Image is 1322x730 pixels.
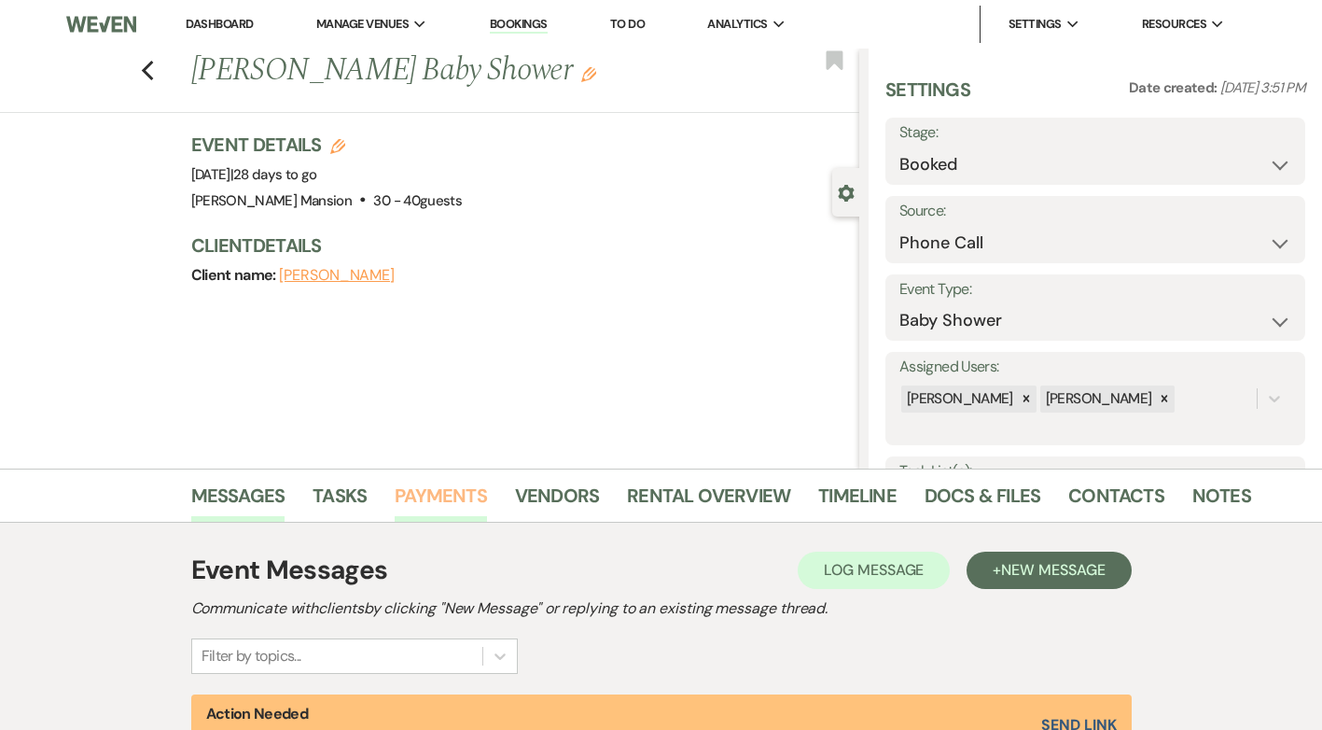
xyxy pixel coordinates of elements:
span: [PERSON_NAME] Mansion [191,191,353,210]
div: Filter by topics... [202,645,301,667]
label: Event Type: [899,276,1291,303]
a: Timeline [818,481,897,522]
a: Dashboard [186,16,253,32]
a: Bookings [490,16,548,34]
span: Resources [1142,15,1206,34]
a: Contacts [1068,481,1164,522]
a: Messages [191,481,285,522]
span: Log Message [824,560,924,580]
img: Weven Logo [66,5,136,44]
a: To Do [610,16,645,32]
label: Assigned Users: [899,354,1291,381]
span: 30 - 40 guests [373,191,462,210]
span: [DATE] 3:51 PM [1220,78,1305,97]
button: [PERSON_NAME] [279,268,395,283]
label: Source: [899,198,1291,225]
div: [PERSON_NAME] [1040,386,1155,413]
h3: Client Details [191,232,842,259]
a: Rental Overview [627,481,790,522]
span: Client name: [191,265,280,285]
h1: [PERSON_NAME] Baby Shower [191,49,718,93]
strong: Action Needed [206,704,309,723]
span: | [230,165,317,184]
label: Stage: [899,119,1291,147]
a: Vendors [515,481,599,522]
h3: Event Details [191,132,463,158]
span: New Message [1001,560,1105,580]
span: 28 days to go [233,165,317,184]
a: Tasks [313,481,367,522]
div: [PERSON_NAME] [901,386,1016,413]
h3: Settings [885,77,970,118]
h1: Event Messages [191,551,388,590]
span: Analytics [707,15,767,34]
button: Edit [581,65,596,82]
button: Close lead details [838,183,855,201]
span: Manage Venues [316,15,409,34]
h2: Communicate with clients by clicking "New Message" or replying to an existing message thread. [191,597,1132,620]
a: Docs & Files [925,481,1040,522]
button: +New Message [967,552,1131,589]
button: Log Message [798,552,950,589]
span: Date created: [1129,78,1220,97]
a: Payments [395,481,487,522]
span: [DATE] [191,165,317,184]
label: Task List(s): [899,458,1291,485]
a: Notes [1192,481,1251,522]
span: Settings [1009,15,1062,34]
